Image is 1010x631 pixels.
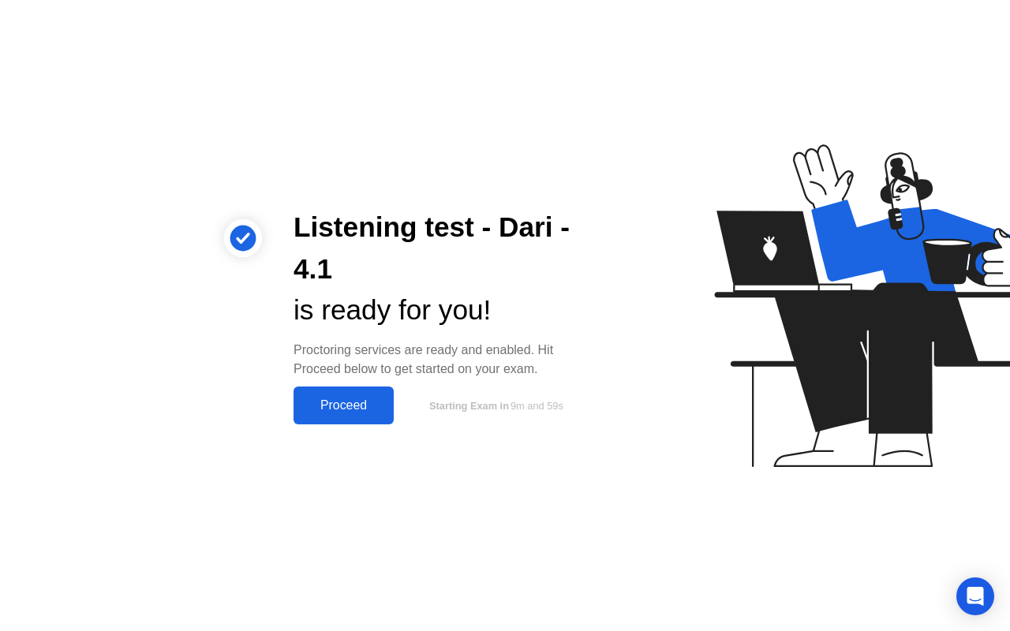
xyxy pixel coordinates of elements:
[294,341,587,379] div: Proctoring services are ready and enabled. Hit Proceed below to get started on your exam.
[956,577,994,615] div: Open Intercom Messenger
[402,390,587,420] button: Starting Exam in9m and 59s
[294,207,587,290] div: Listening test - Dari - 4.1
[511,400,563,412] span: 9m and 59s
[294,386,394,424] button: Proceed
[298,398,389,413] div: Proceed
[294,289,587,331] div: is ready for you!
